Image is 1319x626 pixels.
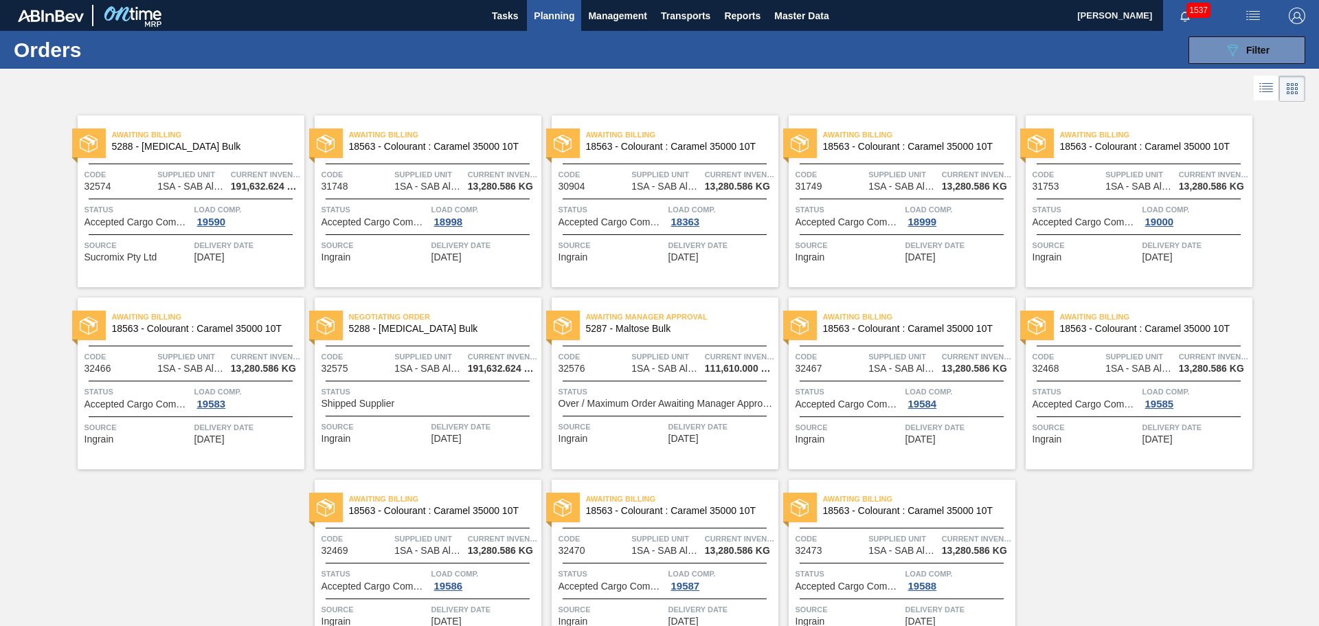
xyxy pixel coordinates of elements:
span: Status [322,567,428,581]
img: status [317,135,335,153]
span: 18563 - Colourant : Caramel 35000 10T [349,142,530,152]
div: 19584 [905,399,940,410]
div: 18998 [431,216,466,227]
img: status [791,135,809,153]
span: 13,280.586 KG [468,546,533,556]
img: TNhmsLtSVTkK8tSr43FrP2fwEKptu5GPRR3wAAAABJRU5ErkJggg== [18,10,84,22]
span: Current inventory [705,350,775,364]
span: 18563 - Colourant : Caramel 35000 10T [1060,324,1241,334]
a: statusAwaiting Manager Approval5287 - Maltose BulkCode32576Supplied Unit1SA - SAB Alrode BreweryC... [541,298,778,469]
span: 1537 [1186,3,1210,18]
span: Load Comp. [668,203,775,216]
span: 10/09/2025 [194,252,225,262]
span: 18563 - Colourant : Caramel 35000 10T [586,142,767,152]
a: statusAwaiting Billing18563 - Colourant : Caramel 35000 10TCode32466Supplied Unit1SA - SAB Alrode... [67,298,304,469]
span: Status [1033,203,1139,216]
span: 18563 - Colourant : Caramel 35000 10T [823,324,1004,334]
span: Delivery Date [431,238,538,252]
span: Ingrain [84,434,114,445]
span: 13,280.586 KG [942,546,1007,556]
img: Logout [1289,8,1305,24]
span: Accepted Cargo Composition [322,581,428,592]
span: Accepted Cargo Composition [322,217,428,227]
span: 5288 - Dextrose Bulk [112,142,293,152]
span: Accepted Cargo Composition [84,399,191,410]
a: statusAwaiting Billing18563 - Colourant : Caramel 35000 10TCode32468Supplied Unit1SA - SAB Alrode... [1015,298,1252,469]
span: 18563 - Colourant : Caramel 35000 10T [823,506,1004,516]
span: 18563 - Colourant : Caramel 35000 10T [112,324,293,334]
span: Accepted Cargo Composition [796,581,902,592]
span: Supplied Unit [868,168,938,181]
span: Ingrain [322,252,351,262]
img: status [791,499,809,517]
span: 11/02/2025 [905,434,936,445]
span: 1SA - SAB Alrode Brewery [157,181,226,192]
span: 191,632.624 KG [231,181,301,192]
span: Current inventory [1179,168,1249,181]
span: Supplied Unit [868,350,938,364]
span: 1SA - SAB Alrode Brewery [868,364,937,374]
span: 32466 [84,364,111,374]
span: Awaiting Manager Approval [586,310,778,324]
span: Ingrain [322,434,351,444]
span: Delivery Date [1142,421,1249,434]
span: Awaiting Billing [112,128,304,142]
span: Load Comp. [1142,385,1249,399]
span: 13,280.586 KG [942,181,1007,192]
span: 1SA - SAB Alrode Brewery [868,181,937,192]
div: 19586 [431,581,466,592]
span: Supplied Unit [394,532,464,546]
span: Master Data [774,8,828,24]
span: Delivery Date [194,421,301,434]
span: Source [796,603,902,616]
span: Supplied Unit [631,350,701,364]
span: Supplied Unit [868,532,938,546]
span: 10/11/2025 [668,252,699,262]
span: Transports [661,8,710,24]
span: Supplied Unit [157,168,227,181]
span: 1SA - SAB Alrode Brewery [1105,181,1174,192]
span: 10/31/2025 [431,434,462,444]
a: statusAwaiting Billing5288 - [MEDICAL_DATA] BulkCode32574Supplied Unit1SA - SAB Alrode BreweryCur... [67,115,304,287]
span: 191,632.624 KG [468,364,538,374]
span: Negotiating Order [349,310,541,324]
span: Filter [1246,45,1270,56]
span: Current inventory [705,168,775,181]
span: 1SA - SAB Alrode Brewery [157,364,226,374]
span: Load Comp. [194,385,301,399]
span: Current inventory [942,532,1012,546]
span: Delivery Date [194,238,301,252]
span: 32468 [1033,364,1059,374]
span: Current inventory [705,532,775,546]
span: Current inventory [1179,350,1249,364]
span: 18563 - Colourant : Caramel 35000 10T [349,506,530,516]
span: Status [322,385,538,399]
a: Load Comp.18363 [668,203,775,227]
span: 32576 [559,364,585,374]
a: statusAwaiting Billing18563 - Colourant : Caramel 35000 10TCode32467Supplied Unit1SA - SAB Alrode... [778,298,1015,469]
span: Status [559,567,665,581]
span: 1SA - SAB Alrode Brewery [631,546,700,556]
a: statusNegotiating Order5288 - [MEDICAL_DATA] BulkCode32575Supplied Unit1SA - SAB Alrode BreweryCu... [304,298,541,469]
span: Delivery Date [668,420,775,434]
a: Load Comp.19585 [1142,385,1249,410]
span: Code [796,532,866,546]
span: 111,610.000 KG [705,364,775,374]
span: 18563 - Colourant : Caramel 35000 10T [586,506,767,516]
span: Status [559,385,775,399]
span: Status [84,385,191,399]
span: Code [322,350,392,364]
span: Load Comp. [194,203,301,216]
span: Load Comp. [905,567,1012,581]
span: 13,280.586 KG [705,546,770,556]
span: 13,280.586 KG [705,181,770,192]
span: Management [588,8,647,24]
a: Load Comp.19590 [194,203,301,227]
span: 5287 - Maltose Bulk [586,324,767,334]
span: Status [84,203,191,216]
span: Source [84,238,191,252]
span: Status [796,385,902,399]
a: statusAwaiting Billing18563 - Colourant : Caramel 35000 10TCode31748Supplied Unit1SA - SAB Alrode... [304,115,541,287]
span: Ingrain [559,252,588,262]
span: Ingrain [559,434,588,444]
